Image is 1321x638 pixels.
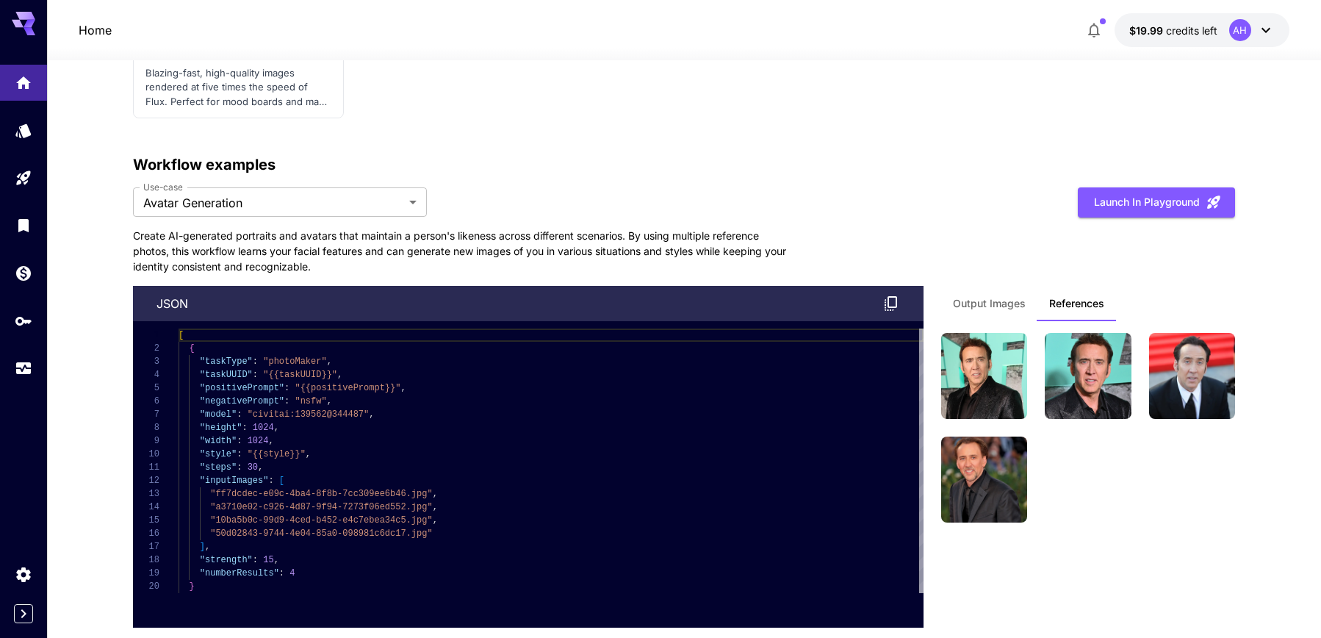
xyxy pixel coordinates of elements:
img: Asset 2 [1045,333,1131,419]
div: 13 [133,487,159,501]
span: 1024 [253,423,274,433]
div: Library [15,216,32,234]
span: "steps" [200,462,237,473]
div: 5 [133,381,159,395]
img: Asset 4 [941,437,1027,523]
span: : [242,423,247,433]
div: 2 [133,342,159,355]
span: "10ba5b0c-99d9-4ced-b452-e4c7ebea34c5.jpg" [210,515,432,526]
span: , [327,396,332,406]
span: 15 [263,555,273,565]
span: "{{positivePrompt}}" [295,383,400,393]
span: , [327,356,332,367]
div: 20 [133,580,159,593]
span: : [253,370,258,380]
button: Expand sidebar [14,604,33,623]
span: , [369,409,374,420]
span: "nsfw" [295,396,326,406]
span: credits left [1166,24,1217,37]
div: 18 [133,553,159,567]
span: , [337,370,342,380]
span: "positivePrompt" [200,383,284,393]
span: "50d02843-9744-4e04-85a0-098981c6dc17.jpg" [210,528,432,539]
img: Asset 3 [1149,333,1235,419]
p: json [156,295,188,312]
a: Home [79,21,112,39]
span: , [400,383,406,393]
span: References [1049,297,1104,310]
div: 7 [133,408,159,421]
span: 4 [289,568,295,578]
span: : [237,436,242,446]
span: "{{taskUUID}}" [263,370,337,380]
div: Playground [15,169,32,187]
span: "photoMaker" [263,356,326,367]
span: "inputImages" [200,476,269,486]
div: Wallet [15,264,32,282]
span: : [268,476,273,486]
div: 11 [133,461,159,474]
div: Settings [15,565,32,584]
button: $19.9863AH [1115,13,1289,47]
span: { [189,343,194,354]
div: 9 [133,434,159,448]
span: : [253,356,258,367]
div: Usage [15,359,32,378]
span: "numberResults" [200,568,279,578]
span: , [258,462,263,473]
p: Create AI-generated portraits and avatars that maintain a person's likeness across different scen... [133,228,794,274]
div: Home [15,69,32,87]
div: 17 [133,540,159,553]
span: : [237,462,242,473]
span: , [205,542,210,552]
span: "strength" [200,555,253,565]
span: "taskUUID" [200,370,253,380]
div: 16 [133,527,159,540]
img: Asset 1 [941,333,1027,419]
div: 3 [133,355,159,368]
span: [ [279,476,284,486]
div: Models [15,121,32,140]
span: , [433,515,438,526]
div: $19.9863 [1129,23,1217,38]
div: 8 [133,421,159,434]
p: Workflow examples [133,154,1235,176]
span: $19.99 [1129,24,1166,37]
div: 12 [133,474,159,487]
div: 10 [133,448,159,461]
span: "model" [200,409,237,420]
span: , [268,436,273,446]
span: , [433,489,438,499]
span: 30 [248,462,258,473]
div: 19 [133,567,159,580]
span: "ff7dcdec-e09c-4ba4-8f8b-7cc309ee6b46.jpg" [210,489,432,499]
span: "negativePrompt" [200,396,284,406]
span: "width" [200,436,237,446]
span: ] [200,542,205,552]
span: : [237,409,242,420]
span: : [284,383,289,393]
span: "civitai:139562@344487" [248,409,370,420]
div: API Keys [15,312,32,330]
span: } [189,581,194,592]
span: , [274,555,279,565]
div: 6 [133,395,159,408]
label: Use-case [143,181,182,193]
span: : [253,555,258,565]
span: "height" [200,423,242,433]
span: [ [179,330,184,340]
span: "a3710e02-c926-4d87-9f94-7273f06ed552.jpg" [210,502,432,512]
span: : [237,449,242,459]
div: 14 [133,501,159,514]
span: 1024 [248,436,269,446]
span: : [284,396,289,406]
div: AH [1229,19,1251,41]
div: 1 [133,329,159,342]
span: "taskType" [200,356,253,367]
